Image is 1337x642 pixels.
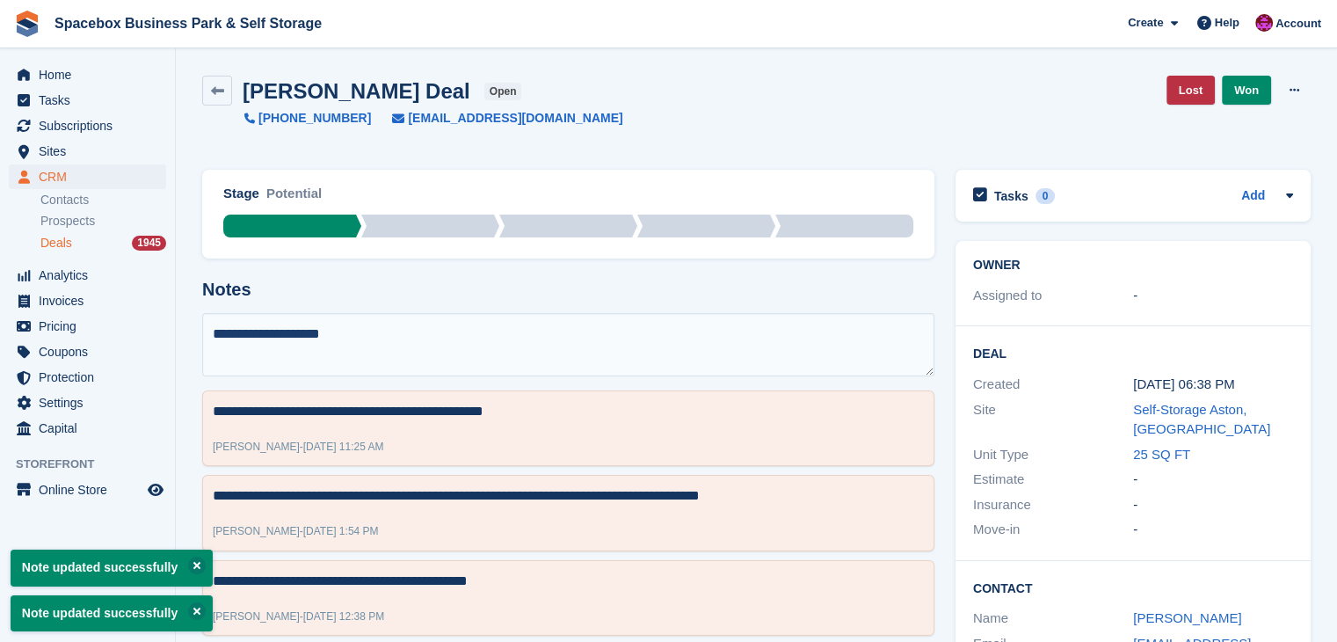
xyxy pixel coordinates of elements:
span: Create [1128,14,1163,32]
a: Add [1241,186,1265,207]
div: Site [973,400,1133,440]
span: [EMAIL_ADDRESS][DOMAIN_NAME] [408,109,622,128]
span: Settings [39,390,144,415]
span: Subscriptions [39,113,144,138]
a: menu [9,314,166,339]
a: [PERSON_NAME] [1133,610,1241,625]
h2: Contact [973,579,1293,596]
img: Shitika Balanath [1255,14,1273,32]
div: Estimate [973,470,1133,490]
span: [PERSON_NAME] [213,610,300,623]
span: [PERSON_NAME] [213,441,300,453]
a: Won [1222,76,1271,105]
div: Name [973,609,1133,629]
a: menu [9,164,166,189]
h2: [PERSON_NAME] Deal [243,79,470,103]
a: Preview store [145,479,166,500]
a: menu [9,478,166,502]
div: - [1133,495,1293,515]
span: [PHONE_NUMBER] [258,109,371,128]
span: Analytics [39,263,144,288]
img: stora-icon-8386f47178a22dfd0bd8f6a31ec36ba5ce8667c1dd55bd0f319d3a0aa187defe.svg [14,11,40,37]
a: menu [9,62,166,87]
p: Note updated successfully [11,550,213,586]
span: [DATE] 11:25 AM [303,441,384,453]
a: Spacebox Business Park & Self Storage [47,9,329,38]
h2: Tasks [994,188,1028,204]
h2: Notes [202,280,934,300]
a: menu [9,139,166,164]
h2: Owner [973,259,1293,273]
div: - [1133,470,1293,490]
a: menu [9,113,166,138]
div: 0 [1035,188,1056,204]
h2: Deal [973,344,1293,361]
div: - [1133,286,1293,306]
a: menu [9,416,166,441]
a: menu [9,339,166,364]
a: menu [9,390,166,415]
div: - [213,439,384,455]
span: Capital [39,416,144,441]
span: Account [1275,15,1321,33]
span: Protection [39,365,144,390]
div: Potential [266,184,322,215]
div: - [213,523,379,539]
span: open [484,83,522,100]
a: [PHONE_NUMBER] [244,109,371,128]
div: Assigned to [973,286,1133,306]
div: Stage [223,184,259,204]
a: menu [9,288,166,313]
span: Prospects [40,213,95,230]
span: Help [1215,14,1239,32]
a: Contacts [40,192,166,208]
p: Note updated successfully [11,595,213,631]
div: Insurance [973,495,1133,515]
a: Self-Storage Aston, [GEOGRAPHIC_DATA] [1133,402,1270,437]
a: Prospects [40,212,166,230]
span: [DATE] 12:38 PM [303,610,384,623]
div: - [213,609,384,624]
a: Lost [1166,76,1215,105]
span: Home [39,62,144,87]
span: Deals [40,235,72,252]
span: Coupons [39,339,144,364]
span: Tasks [39,88,144,113]
span: CRM [39,164,144,189]
div: - [1133,520,1293,540]
div: [DATE] 06:38 PM [1133,375,1293,395]
span: Online Store [39,478,144,502]
span: Invoices [39,288,144,313]
div: Unit Type [973,445,1133,465]
span: [PERSON_NAME] [213,525,300,537]
div: Created [973,375,1133,395]
div: 1945 [132,236,166,251]
span: Sites [39,139,144,164]
a: menu [9,365,166,390]
span: Pricing [39,314,144,339]
span: [DATE] 1:54 PM [303,525,379,537]
a: menu [9,88,166,113]
a: menu [9,263,166,288]
a: [EMAIL_ADDRESS][DOMAIN_NAME] [371,109,622,128]
span: Storefront [16,456,175,473]
div: Move-in [973,520,1133,540]
a: 25 SQ FT [1133,447,1190,462]
a: Deals 1945 [40,234,166,252]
